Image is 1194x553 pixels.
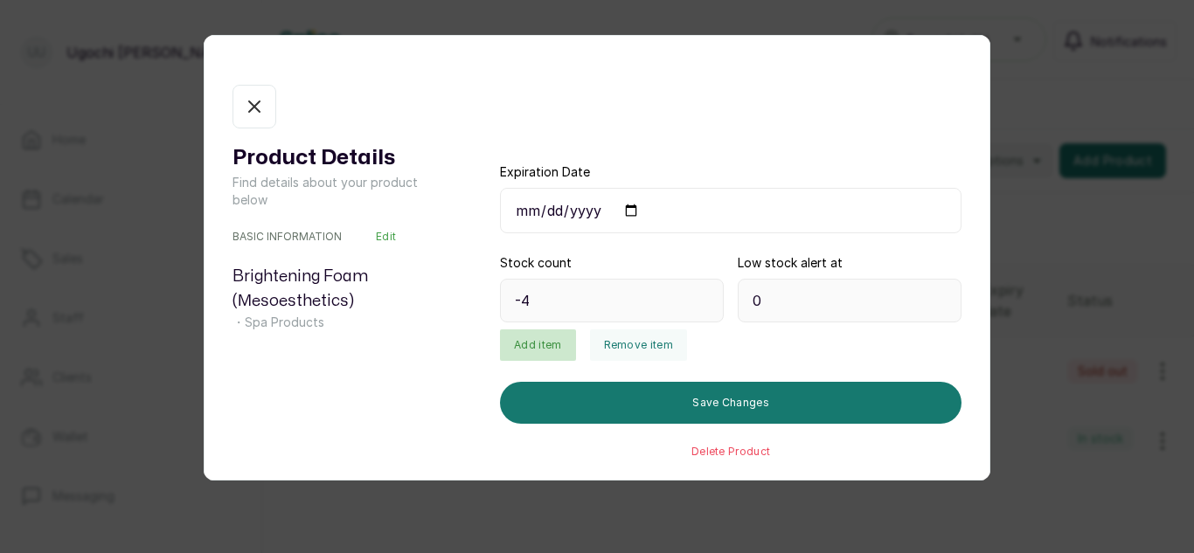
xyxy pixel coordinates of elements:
label: Expiration Date [500,163,590,181]
button: Remove item [590,329,687,361]
button: Delete Product [691,445,770,459]
p: ・ Spa Products [233,314,430,331]
h2: Brightening Foam (Mesoesthetics) [233,265,430,314]
input: 0 [500,279,724,322]
button: Edit [376,230,396,244]
button: Save Changes [500,382,961,424]
input: DD/MM/YY [500,188,961,233]
p: BASIC INFORMATION [233,230,342,244]
label: Low stock alert at [738,254,843,272]
label: Stock count [500,254,572,272]
button: Add item [500,329,575,361]
p: Find details about your product below [233,174,430,209]
h1: Product Details [233,142,430,174]
input: 0 [738,279,961,322]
